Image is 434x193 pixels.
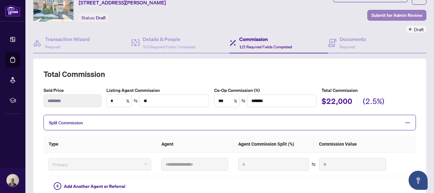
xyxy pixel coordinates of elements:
[45,45,60,49] span: Required
[133,99,138,103] span: swap
[49,181,131,191] button: Add Another Agent or Referral
[106,87,209,94] label: Listing Agent Commission
[340,45,355,49] span: Required
[367,10,426,21] button: Submit for Admin Review
[143,45,195,49] span: 3/3 Required Fields Completed
[311,162,316,167] span: swap
[371,10,422,20] span: Submit for Admin Review
[414,26,424,33] span: Draft
[45,35,90,43] h4: Transaction Wizard
[156,135,233,153] th: Agent
[314,135,391,153] th: Commission Value
[49,120,83,126] span: Split Commission
[214,87,317,94] label: Co-Op Commission (%)
[44,87,101,94] label: Sold Price
[239,35,292,43] h4: Commission
[7,174,19,186] img: Profile Icon
[64,183,125,190] span: Add Another Agent or Referral
[241,99,246,103] span: swap
[239,45,292,49] span: 1/2 Required Fields Completed
[322,96,352,108] h2: $22,000
[44,69,416,79] h2: Total Commission
[405,120,410,126] span: minus
[5,5,20,17] img: logo
[322,87,416,94] h5: Total Commission
[233,135,314,153] th: Agent Commission Split (%)
[79,13,108,22] div: Status:
[96,15,106,21] span: Draft
[409,171,428,190] button: Open asap
[52,160,147,169] span: Primary
[340,35,366,43] h4: Documents
[44,115,416,130] div: Split Commission
[363,96,384,108] h2: (2.5%)
[44,135,156,153] th: Type
[54,182,61,190] span: plus-circle
[143,35,195,43] h4: Details & People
